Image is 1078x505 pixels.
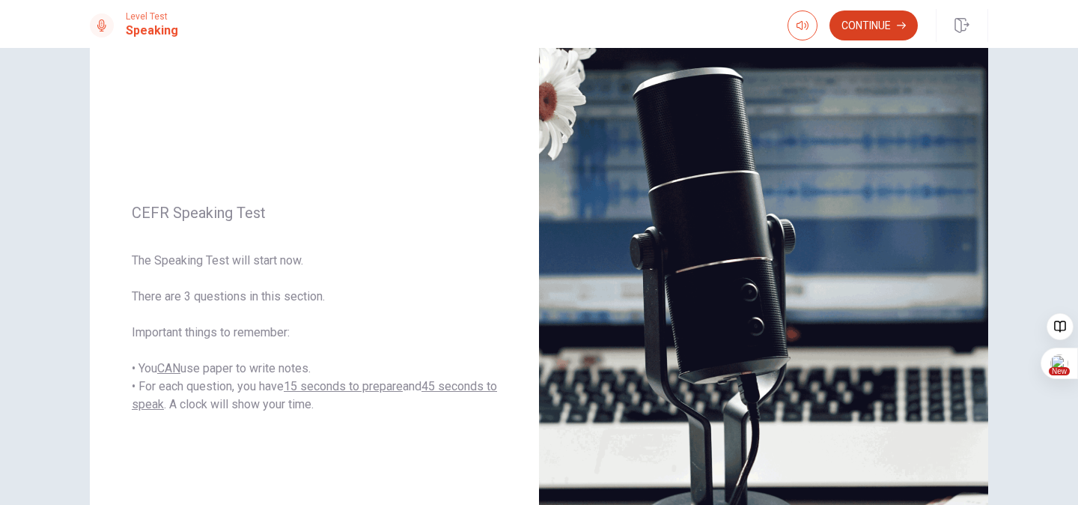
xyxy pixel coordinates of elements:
[132,204,497,222] span: CEFR Speaking Test
[126,22,178,40] h1: Speaking
[829,10,918,40] button: Continue
[132,252,497,414] span: The Speaking Test will start now. There are 3 questions in this section. Important things to reme...
[157,361,180,375] u: CAN
[126,11,178,22] span: Level Test
[284,379,403,393] u: 15 seconds to prepare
